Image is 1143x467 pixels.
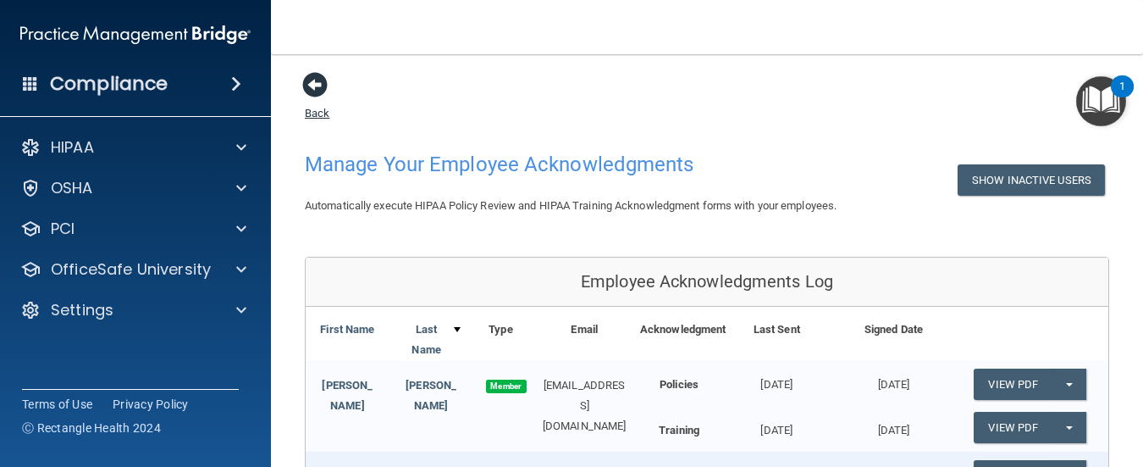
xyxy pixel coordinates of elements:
div: [DATE] [835,412,952,441]
p: PCI [51,219,75,239]
span: Member [486,380,527,393]
a: Settings [20,300,246,320]
div: [EMAIL_ADDRESS][DOMAIN_NAME] [528,375,640,436]
p: OfficeSafe University [51,259,211,280]
a: First Name [320,320,374,340]
div: 1 [1119,86,1125,108]
a: Back [305,86,329,120]
div: Employee Acknowledgments Log [306,258,1108,307]
a: HIPAA [20,137,246,158]
div: Last Sent [718,320,835,340]
span: Automatically execute HIPAA Policy Review and HIPAA Training Acknowledgment forms with your emplo... [305,199,837,212]
div: Signed Date [835,320,952,340]
a: View PDF [974,369,1052,400]
a: OfficeSafe University [20,259,246,280]
span: Ⓒ Rectangle Health 2024 [22,420,161,436]
div: Email [528,320,640,340]
div: [DATE] [718,360,835,395]
a: OSHA [20,178,246,198]
a: PCI [20,219,246,239]
div: Acknowledgment [640,320,718,340]
p: HIPAA [51,137,94,158]
b: Policies [660,378,698,391]
a: Terms of Use [22,396,92,413]
a: Privacy Policy [113,396,189,413]
h4: Compliance [50,72,168,96]
a: Last Name [402,320,461,360]
div: [DATE] [718,412,835,441]
p: Settings [51,300,113,320]
a: [PERSON_NAME] [322,379,373,412]
div: Type [473,320,529,340]
button: Open Resource Center, 1 new notification [1076,76,1126,126]
div: [DATE] [835,360,952,395]
b: Training [659,424,699,436]
img: PMB logo [20,18,251,52]
h4: Manage Your Employee Acknowledgments [305,153,764,175]
a: View PDF [974,412,1052,443]
p: OSHA [51,178,93,198]
button: Show Inactive Users [958,164,1105,196]
a: [PERSON_NAME] [406,379,456,412]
